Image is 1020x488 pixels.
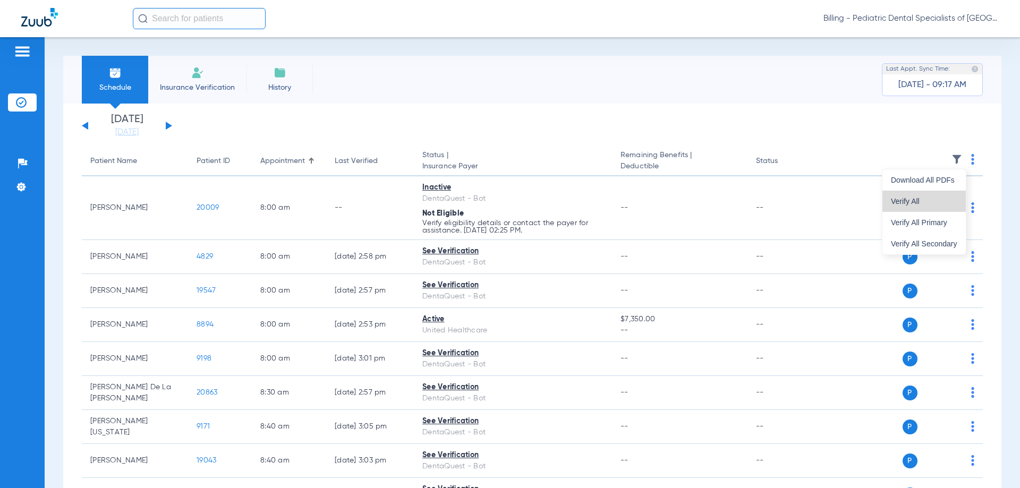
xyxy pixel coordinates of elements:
[891,198,957,205] span: Verify All
[891,176,957,184] span: Download All PDFs
[891,219,957,226] span: Verify All Primary
[967,437,1020,488] iframe: Chat Widget
[891,240,957,247] span: Verify All Secondary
